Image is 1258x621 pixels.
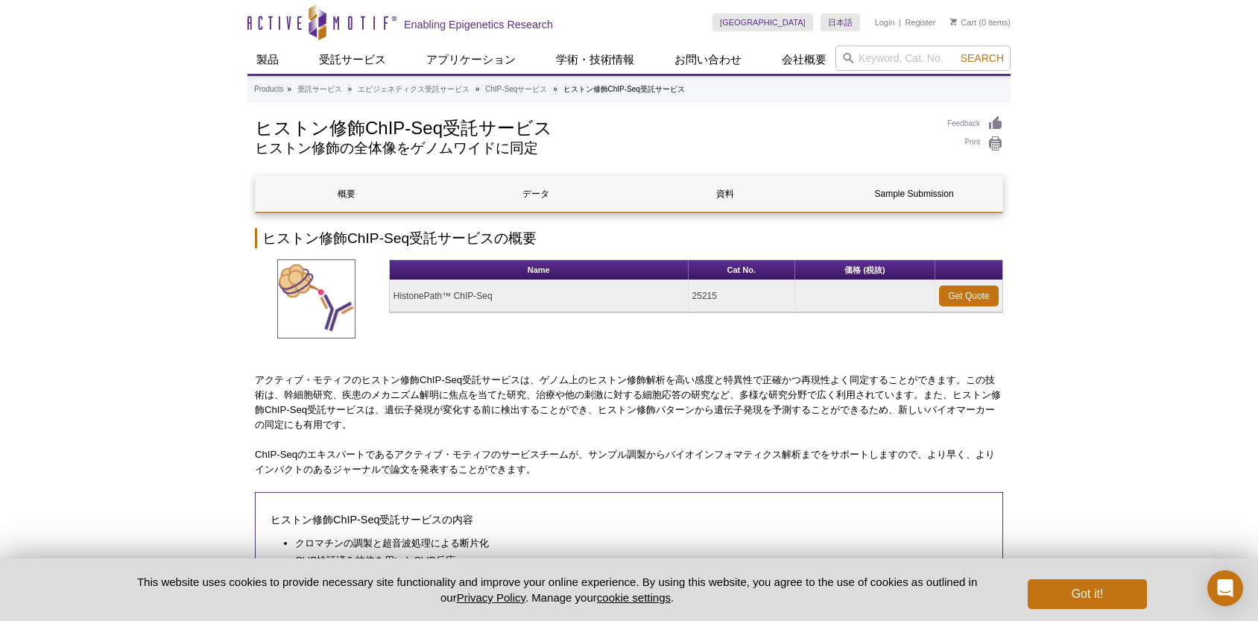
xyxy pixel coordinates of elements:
[277,259,355,338] img: Histone Modifications
[905,17,935,28] a: Register
[485,83,547,96] a: ChIP-Seqサービス
[939,286,999,306] a: Get Quote
[835,45,1011,71] input: Keyword, Cat. No.
[287,85,291,93] li: »
[271,511,987,529] h3: ヒストン修飾ChIP-Seq受託サービスの内容
[254,83,283,96] a: Products
[247,45,288,74] a: 製品
[295,536,973,551] li: クロマチンの調製と超音波処理による断片化
[297,83,342,96] a: 受託サービス
[111,574,1003,605] p: This website uses cookies to provide necessary site functionality and improve your online experie...
[824,176,1005,212] a: Sample Submission
[956,51,1008,65] button: Search
[358,83,470,96] a: エピジェネティクス受託サービス
[475,85,480,93] li: »
[255,228,1003,248] h2: ヒストン修飾ChIP-Seq受託サービスの概要
[666,45,750,74] a: お問い合わせ
[1207,570,1243,606] div: Open Intercom Messenger
[795,260,935,280] th: 価格 (税抜)
[961,52,1004,64] span: Search
[773,45,835,74] a: 会社概要
[875,17,895,28] a: Login
[712,13,813,31] a: [GEOGRAPHIC_DATA]
[256,176,437,212] a: 概要
[255,373,1003,432] p: アクティブ・モティフのヒストン修飾ChIP-Seq受託サービスは、ゲノム上のヒストン修飾解析を高い感度と特異性で正確かつ再現性よく同定することができます。この技術は、幹細胞研究、疾患のメカニズム...
[947,136,1003,152] a: Print
[417,45,525,74] a: アプリケーション
[563,85,685,93] li: ヒストン修飾ChIP-Seq受託サービス
[950,13,1011,31] li: (0 items)
[390,260,689,280] th: Name
[255,142,932,155] h2: ヒストン修飾の全体像をゲノムワイドに同定
[348,85,353,93] li: »
[821,13,860,31] a: 日本語
[950,18,957,25] img: Your Cart
[1028,579,1147,609] button: Got it!
[553,85,557,93] li: »
[947,116,1003,132] a: Feedback
[404,18,553,31] h2: Enabling Epigenetics Research
[390,280,689,312] td: HistonePath™ ChIP-Seq
[310,45,395,74] a: 受託サービス
[689,280,796,312] td: 25215
[634,176,815,212] a: 資料
[899,13,901,31] li: |
[445,176,626,212] a: データ
[295,553,973,568] li: ChIP検証済み抗体を用いたChIP反応
[255,116,932,138] h1: ヒストン修飾ChIP-Seq受託サービス
[457,591,525,604] a: Privacy Policy
[597,591,671,604] button: cookie settings
[689,260,796,280] th: Cat No.
[255,447,1003,477] p: ChIP-Seqのエキスパートであるアクティブ・モティフのサービスチームが、サンプル調製からバイオインフォマティクス解析までをサポートしますので、より早く、よりインパクトのあるジャーナルで論文を...
[950,17,976,28] a: Cart
[547,45,643,74] a: 学術・技術情報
